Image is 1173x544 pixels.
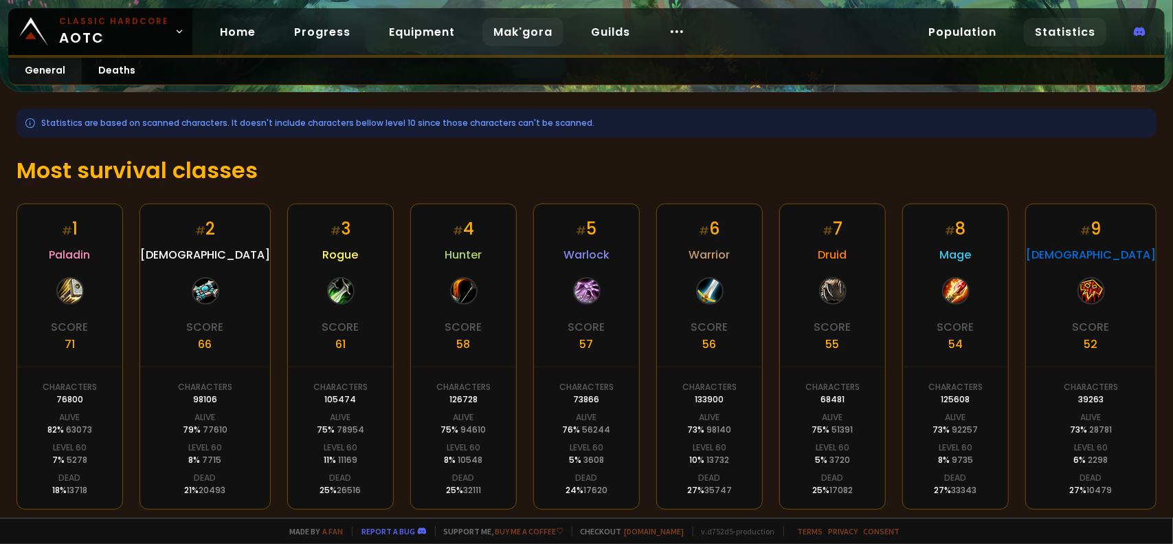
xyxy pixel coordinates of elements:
[700,223,710,239] small: #
[378,18,466,46] a: Equipment
[563,246,610,263] span: Warlock
[577,411,597,424] div: Alive
[948,336,963,353] div: 54
[816,442,849,454] div: Level 60
[700,217,720,241] div: 6
[313,381,368,393] div: Characters
[445,454,483,466] div: 8 %
[441,424,487,436] div: 75 %
[8,8,192,55] a: Classic HardcoreAOTC
[195,217,215,241] div: 2
[66,424,92,435] span: 63073
[568,318,605,336] div: Score
[185,484,226,497] div: 21 %
[187,318,224,336] div: Score
[864,526,900,536] a: Consent
[56,393,83,406] div: 76800
[937,318,974,336] div: Score
[938,454,973,466] div: 8 %
[1081,223,1091,239] small: #
[820,393,845,406] div: 68481
[454,411,474,424] div: Alive
[822,472,844,484] div: Dead
[939,442,972,454] div: Level 60
[43,381,97,393] div: Characters
[823,411,843,424] div: Alive
[952,484,977,496] span: 33343
[815,454,850,466] div: 5 %
[337,484,361,496] span: 26516
[331,217,350,241] div: 3
[812,424,853,436] div: 75 %
[1089,424,1112,435] span: 28781
[82,58,152,85] a: Deaths
[946,217,966,241] div: 8
[67,454,87,466] span: 5278
[67,484,87,496] span: 13718
[798,526,823,536] a: Terms
[362,526,416,536] a: Report a bug
[322,318,359,336] div: Score
[559,381,614,393] div: Characters
[940,246,972,263] span: Mage
[566,484,607,497] div: 24 %
[563,424,611,436] div: 76 %
[687,484,732,497] div: 27 %
[283,18,361,46] a: Progress
[453,223,463,239] small: #
[436,381,491,393] div: Characters
[700,411,720,424] div: Alive
[1073,318,1110,336] div: Score
[495,526,563,536] a: Buy me a coffee
[703,336,717,353] div: 56
[449,393,478,406] div: 126728
[193,393,217,406] div: 98106
[1078,393,1104,406] div: 39263
[330,472,352,484] div: Dead
[569,454,604,466] div: 5 %
[805,381,860,393] div: Characters
[324,442,357,454] div: Level 60
[583,454,604,466] span: 3608
[941,393,970,406] div: 125608
[1074,442,1108,454] div: Level 60
[203,424,227,435] span: 77610
[59,15,169,48] span: AOTC
[140,246,270,263] span: [DEMOGRAPHIC_DATA]
[62,223,72,239] small: #
[337,424,364,435] span: 78954
[935,484,977,497] div: 27 %
[829,484,853,496] span: 17082
[16,154,1157,187] h1: Most survival classes
[1024,18,1106,46] a: Statistics
[707,424,732,435] span: 98140
[812,484,853,497] div: 25 %
[577,223,587,239] small: #
[928,381,983,393] div: Characters
[682,381,737,393] div: Characters
[576,472,598,484] div: Dead
[693,442,726,454] div: Level 60
[47,424,92,436] div: 82 %
[1088,454,1108,466] span: 2298
[335,336,346,353] div: 61
[832,424,853,435] span: 51391
[445,246,482,263] span: Hunter
[446,484,481,497] div: 25 %
[178,381,232,393] div: Characters
[1070,484,1113,497] div: 27 %
[331,223,341,239] small: #
[52,454,87,466] div: 7 %
[59,15,169,28] small: Classic Hardcore
[62,217,78,241] div: 1
[952,424,979,435] span: 92257
[203,454,222,466] span: 7715
[1081,217,1102,241] div: 9
[689,246,730,263] span: Warrior
[59,472,81,484] div: Dead
[946,223,956,239] small: #
[580,336,594,353] div: 57
[457,336,471,353] div: 58
[16,109,1157,138] div: Statistics are based on scanned characters. It doesn't include characters bellow level 10 since t...
[1081,411,1102,424] div: Alive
